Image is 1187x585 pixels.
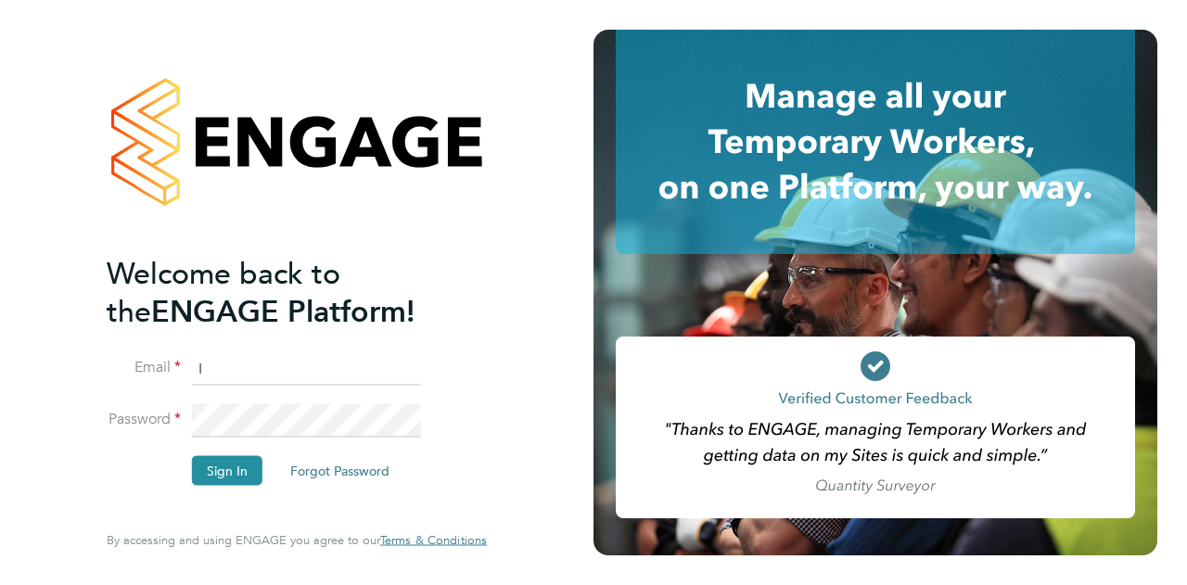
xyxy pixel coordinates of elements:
[380,533,487,548] a: Terms & Conditions
[380,532,487,548] span: Terms & Conditions
[192,352,421,386] input: Enter your work email...
[107,532,487,548] span: By accessing and using ENGAGE you agree to our
[275,455,404,485] button: Forgot Password
[107,358,181,377] label: Email
[192,455,262,485] button: Sign In
[107,409,181,428] label: Password
[107,255,340,329] span: Welcome back to the
[107,254,468,330] h2: ENGAGE Platform!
